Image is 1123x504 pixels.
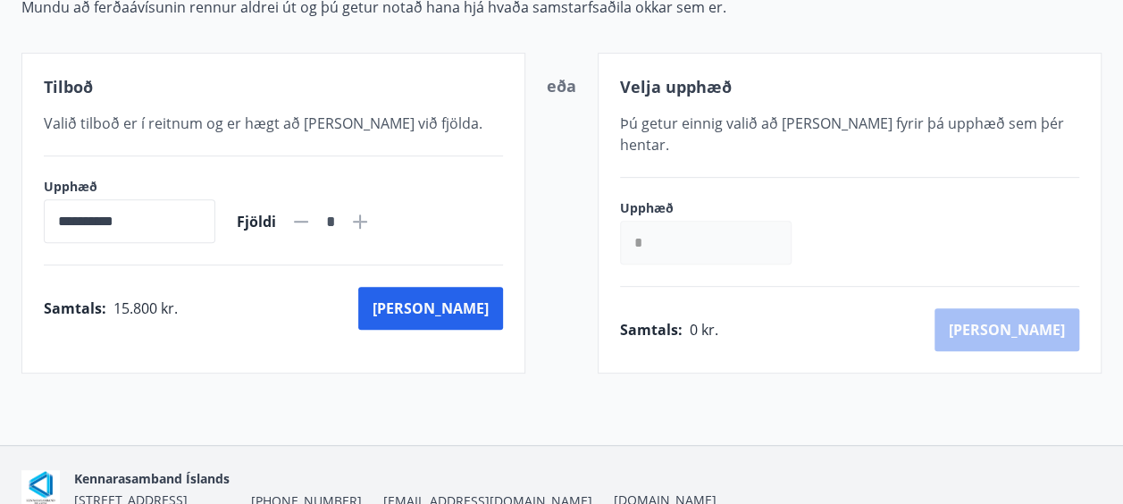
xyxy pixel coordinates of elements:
[690,320,718,340] span: 0 kr.
[44,113,482,133] span: Valið tilboð er í reitnum og er hægt að [PERSON_NAME] við fjölda.
[620,199,809,217] label: Upphæð
[113,298,178,318] span: 15.800 kr.
[74,470,230,487] span: Kennarasamband Íslands
[620,113,1064,155] span: Þú getur einnig valið að [PERSON_NAME] fyrir þá upphæð sem þér hentar.
[44,178,215,196] label: Upphæð
[44,298,106,318] span: Samtals :
[358,287,503,330] button: [PERSON_NAME]
[620,76,732,97] span: Velja upphæð
[237,212,276,231] span: Fjöldi
[620,320,683,340] span: Samtals :
[547,75,576,97] span: eða
[44,76,93,97] span: Tilboð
